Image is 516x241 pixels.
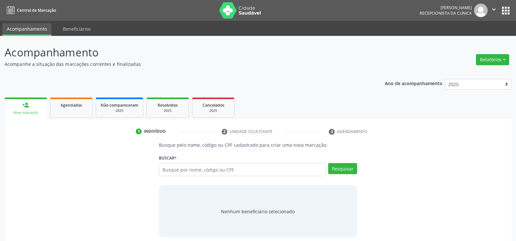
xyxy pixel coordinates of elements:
span: Cancelados [202,102,224,108]
div: 2025 [151,108,184,113]
div: Nova marcação [9,110,42,115]
div: 1 [136,128,142,134]
p: Acompanhamento [5,44,359,61]
span: Resolvidos [158,102,178,108]
div: [PERSON_NAME] [420,5,472,10]
button: apps [500,5,511,16]
div: Indivíduo [144,128,166,134]
p: Acompanhe a situação das marcações correntes e finalizadas [5,61,359,68]
div: person_add [22,101,29,109]
a: Acompanhamento [2,23,51,36]
span: Central de Marcação [17,8,56,13]
span: Não compareceram [101,102,138,108]
button:  [488,4,500,17]
div: 2025 [101,108,138,113]
span: Agendados [61,102,82,108]
span: Nenhum beneficiário selecionado [221,208,295,215]
p: Ano de acompanhamento [385,79,442,87]
input: Busque por nome, código ou CPF [159,163,326,176]
label: Buscar [159,153,177,163]
a: Beneficiários [58,23,95,35]
span: Recepcionista da clínica [420,10,472,16]
p: Busque pelo nome, código ou CPF cadastrado para criar uma nova marcação. [159,142,357,148]
a: Central de Marcação [5,5,56,16]
button: Pesquisar [328,163,357,174]
div: 2025 [197,108,230,113]
i:  [490,6,497,13]
img: img [474,4,488,17]
button: Relatórios [476,54,509,65]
